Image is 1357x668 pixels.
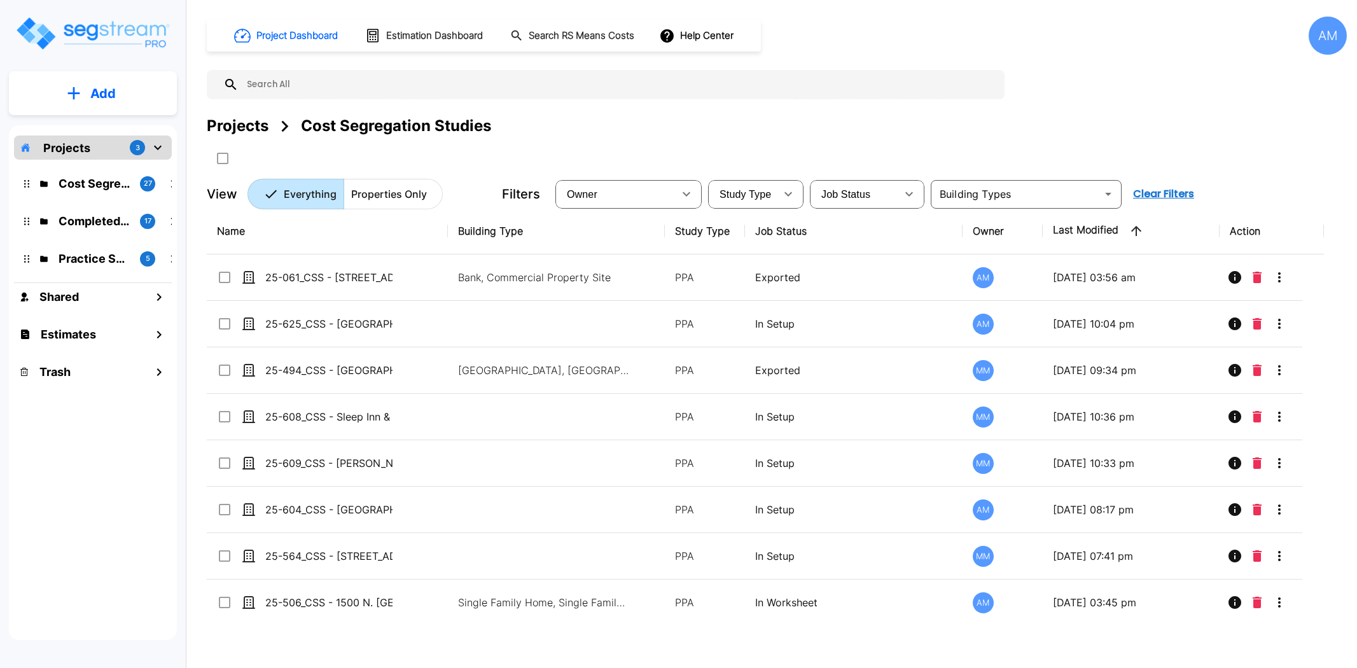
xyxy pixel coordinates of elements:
[1053,363,1209,378] p: [DATE] 09:34 pm
[1267,497,1292,522] button: More-Options
[1053,270,1209,285] p: [DATE] 03:56 am
[256,29,338,43] h1: Project Dashboard
[973,360,994,381] div: MM
[657,24,739,48] button: Help Center
[675,409,735,424] p: PPA
[675,316,735,331] p: PPA
[711,176,776,212] div: Select
[675,548,735,564] p: PPA
[265,409,393,424] p: 25-608_CSS - Sleep Inn & Suites [GEOGRAPHIC_DATA], [GEOGRAPHIC_DATA] - Serenity Hosp - [PERSON_NAME]
[558,176,674,212] div: Select
[1222,450,1248,476] button: Info
[1053,316,1209,331] p: [DATE] 10:04 pm
[1248,404,1267,429] button: Delete
[1248,450,1267,476] button: Delete
[1222,497,1248,522] button: Info
[675,270,735,285] p: PPA
[39,363,71,380] h1: Trash
[1043,208,1220,254] th: Last Modified
[755,456,952,471] p: In Setup
[755,316,952,331] p: In Setup
[502,184,540,204] p: Filters
[247,179,443,209] div: Platform
[1248,590,1267,615] button: Delete
[59,175,130,192] p: Cost Segregation Studies
[973,546,994,567] div: MM
[41,326,96,343] h1: Estimates
[301,115,491,137] div: Cost Segregation Studies
[1267,543,1292,569] button: More-Options
[265,316,393,331] p: 25-625_CSS - [GEOGRAPHIC_DATA] [GEOGRAPHIC_DATA], [GEOGRAPHIC_DATA] - Greens Group 11 LLC - [GEOG...
[821,189,870,200] span: Job Status
[755,409,952,424] p: In Setup
[812,176,896,212] div: Select
[755,363,952,378] p: Exported
[1248,543,1267,569] button: Delete
[973,407,994,428] div: MM
[1267,358,1292,383] button: More-Options
[755,548,952,564] p: In Setup
[505,24,641,48] button: Search RS Means Costs
[675,595,735,610] p: PPA
[973,453,994,474] div: MM
[136,143,140,153] p: 3
[973,267,994,288] div: AM
[745,208,962,254] th: Job Status
[1267,265,1292,290] button: More-Options
[1053,456,1209,471] p: [DATE] 10:33 pm
[1267,590,1292,615] button: More-Options
[265,595,393,610] p: 25-506_CSS - 1500 N. [GEOGRAPHIC_DATA], [GEOGRAPHIC_DATA] - [GEOGRAPHIC_DATA] Properties - [PERSO...
[1267,404,1292,429] button: More-Options
[1053,409,1209,424] p: [DATE] 10:36 pm
[1222,404,1248,429] button: Info
[1220,208,1324,254] th: Action
[265,363,393,378] p: 25-494_CSS - [GEOGRAPHIC_DATA], [GEOGRAPHIC_DATA] - MBTAC Financial Services LLC - [PERSON_NAME]
[210,146,235,171] button: SelectAll
[1267,311,1292,337] button: More-Options
[265,502,393,517] p: 25-604_CSS - [GEOGRAPHIC_DATA], [GEOGRAPHIC_DATA], [GEOGRAPHIC_DATA] - Paradigm Hotels Group - [P...
[665,208,745,254] th: Study Type
[59,212,130,230] p: Completed Projects
[265,270,393,285] p: 25-061_CSS - [STREET_ADDRESS] (Purchase) [GEOGRAPHIC_DATA], [GEOGRAPHIC_DATA] - KK Sportscards LL...
[265,456,393,471] p: 25-609_CSS - [PERSON_NAME] Oshkosh, [GEOGRAPHIC_DATA] - Serenity Hosp - [PERSON_NAME]
[207,184,237,204] p: View
[567,189,597,200] span: Owner
[247,179,344,209] button: Everything
[1267,450,1292,476] button: More-Options
[90,84,116,103] p: Add
[529,29,634,43] h1: Search RS Means Costs
[755,270,952,285] p: Exported
[351,186,427,202] p: Properties Only
[386,29,483,43] h1: Estimation Dashboard
[1248,311,1267,337] button: Delete
[39,288,79,305] h1: Shared
[1053,502,1209,517] p: [DATE] 08:17 pm
[344,179,443,209] button: Properties Only
[755,595,952,610] p: In Worksheet
[1053,548,1209,564] p: [DATE] 07:41 pm
[935,185,1097,203] input: Building Types
[458,595,630,610] p: Single Family Home, Single Family Home Site
[1222,543,1248,569] button: Info
[1099,185,1117,203] button: Open
[43,139,90,157] p: Projects
[284,186,337,202] p: Everything
[1222,358,1248,383] button: Info
[207,115,268,137] div: Projects
[144,178,152,189] p: 27
[1222,590,1248,615] button: Info
[144,216,151,226] p: 17
[973,499,994,520] div: AM
[1248,265,1267,290] button: Delete
[9,75,177,112] button: Add
[458,270,630,285] p: Bank, Commercial Property Site
[1128,181,1199,207] button: Clear Filters
[1053,595,1209,610] p: [DATE] 03:45 pm
[1309,17,1347,55] div: AM
[265,548,393,564] p: 25-564_CSS - [STREET_ADDRESS][PERSON_NAME], ID - Concentrate - [PERSON_NAME]
[1248,358,1267,383] button: Delete
[229,22,345,50] button: Project Dashboard
[360,22,490,49] button: Estimation Dashboard
[755,502,952,517] p: In Setup
[675,363,735,378] p: PPA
